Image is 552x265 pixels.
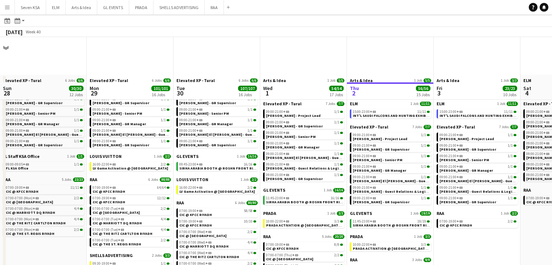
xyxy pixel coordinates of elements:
div: RAA6 Jobs88/8807:00-19:00+0364/64CIC @ KFCC RIYADH07:00-19:00+0312/12CIC @ KFCC RIYADH07:00-07:00... [90,177,171,253]
span: Arts & Idea [437,78,459,83]
div: FL Staff KSA Office1 Job1/109:00-09:05+031/1FL KSA Office [3,154,84,177]
span: 09:00-21:00 [266,152,289,156]
div: ELM1 Job11/1115:00-23:00+0311/11INT'L SAUDI FALCONS AND HUNTING EXHIBITION '25 @ [GEOGRAPHIC_DATA... [437,101,518,124]
a: 09:00-09:05+031/1FL KSA Office [6,162,83,170]
a: GL EVENTS1 Job16/16 [176,154,258,159]
div: LOUIS VUITTON1 Job2/216:00-22:00+032/2LV Game Activation @ [GEOGRAPHIC_DATA] [176,177,258,200]
span: 09:00-21:00 [93,139,116,143]
span: LOUIS VUITTON [176,177,208,182]
span: 09:00-21:00 [439,165,463,168]
span: 1/1 [74,118,79,122]
span: GL EVENTS [176,154,199,159]
span: 1/1 [334,110,339,114]
span: 1/1 [334,173,339,177]
div: Elevated XP - Tural6 Jobs6/609:00-21:00+031/1[PERSON_NAME] - Project Lead09:00-21:00+031/1[PERSON... [176,78,258,154]
a: 09:00-21:00+031/1[PERSON_NAME] - Senior PM [439,154,516,162]
span: 09:00-21:00 [353,133,376,137]
span: +03 [23,128,29,133]
a: 09:00-21:00+031/1[PERSON_NAME] - Guest Relations & Logistics Manager [266,162,343,170]
span: 1/1 [161,139,166,143]
span: 09:00-21:00 [266,163,289,166]
span: 1/1 [508,133,513,137]
a: Elevated XP - Tural6 Jobs6/6 [3,78,84,83]
span: +03 [543,151,549,156]
span: 1/1 [74,163,79,166]
a: 09:00-21:00+031/1[PERSON_NAME] - Senior PM [353,154,430,162]
span: 09:00-21:00 [439,175,463,179]
span: +03 [370,164,376,169]
span: +03 [543,141,549,146]
a: ELM1 Job11/11 [350,101,431,106]
a: 09:00-21:00+031/1[PERSON_NAME] - GR Manager [439,164,516,172]
span: +03 [23,185,29,190]
span: +03 [457,164,463,169]
span: 1 Job [501,78,509,83]
span: 7 Jobs [412,125,422,129]
span: +03 [110,118,116,122]
a: 09:00-21:00+031/1[PERSON_NAME] - Senior PM [266,130,343,139]
span: 09:00-21:00 [439,144,463,147]
span: 09:00-21:00 [439,154,463,158]
span: 1/1 [334,142,339,145]
div: Arts & Idea1 Job5/509:45-22:00+035/5Booth Activation @ FIBO Riyadh Front [263,78,344,101]
div: Arts & Idea1 Job5/509:45-22:00+035/5Booth Activation @ FIBO Riyadh Front [350,78,431,101]
span: 16/16 [246,154,258,159]
span: 1/1 [161,108,166,111]
button: PRADA [129,0,154,15]
span: 11/11 [417,110,426,114]
span: Basim Aqil - GR Supervisor [6,101,62,105]
span: 09:00-21:00 [526,110,549,114]
span: 09:00-21:00 [353,175,376,179]
span: 1/1 [248,108,253,111]
span: +03 [370,175,376,179]
a: 09:00-21:00+031/1[PERSON_NAME] - Senior PM [6,107,83,115]
span: +03 [283,109,289,114]
a: 09:45-23:00+0316/16SIRHA ARABIA BOOTH @ ROSHN FRONT RIYADH [179,162,256,170]
span: Youssef Khiari - GR Supervisor [266,176,323,181]
span: 6/6 [250,78,258,83]
a: 09:00-21:00+031/1[PERSON_NAME] El [PERSON_NAME] - Guest Relations Manager [266,151,343,160]
span: 09:00-09:05 [6,163,29,166]
span: +03 [543,172,549,177]
button: GL EVENTS [97,0,129,15]
span: +03 [110,139,116,143]
span: 09:00-21:00 [179,139,203,143]
span: 09:00-21:00 [526,131,549,135]
span: 1/1 [508,165,513,168]
span: 1/1 [74,108,79,111]
span: 5/5 [424,78,431,83]
span: 09:00-21:00 [526,142,549,145]
span: LOUIS VUITTON [90,154,122,159]
span: Diana Fazlitdinova - Senior PM [353,158,402,162]
a: 09:00-21:00+031/1[PERSON_NAME] - Project Lead [353,132,430,141]
a: 09:00-21:00+031/1[PERSON_NAME] - Senior PM [93,107,169,115]
span: 15:00-23:00 [353,110,376,114]
span: 09:00-21:00 [266,173,289,177]
span: 2/2 [161,163,166,166]
a: 09:00-21:00+031/1[PERSON_NAME] - GR Manager [6,118,83,126]
a: Elevated XP - Tural7 Jobs7/7 [437,124,518,130]
span: 09:00-21:00 [353,144,376,147]
span: FL KSA Office [6,166,28,171]
div: Arts & Idea1 Job3/309:45-22:00+033/3Booth Activation @ FIBO Riyadh Front [437,78,518,101]
span: Diana Fazlitdinova - Senior PM [6,111,56,116]
a: 09:00-21:00+031/1[PERSON_NAME] - GR Supervisor [266,120,343,128]
span: 11/11 [504,110,513,114]
button: Seven KSA [15,0,46,15]
span: Serina El Kaissi - Guest Relations Manager [179,132,290,137]
span: Serina El Kaissi - Guest Relations Manager [93,132,203,137]
span: Basim Aqil - GR Supervisor [179,101,236,105]
span: 1 Job [410,102,418,106]
div: Elevated XP - Tural7 Jobs7/709:00-21:00+031/1[PERSON_NAME] - Project Lead09:00-21:00+031/1[PERSON... [263,101,344,187]
span: 09:00-21:00 [353,165,376,168]
span: 09:00-21:00 [6,129,29,132]
a: Arts & Idea1 Job5/5 [350,78,431,83]
span: +03 [283,162,289,167]
span: 11/11 [507,102,518,106]
a: ELM1 Job11/11 [437,101,518,106]
span: +03 [543,120,549,125]
span: 88/88 [160,178,171,182]
a: FL Staff KSA Office1 Job1/1 [3,154,84,159]
a: 07:00-19:00+0311/11CIC @ KFCC RIYADH [6,185,83,193]
span: +03 [543,162,549,167]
